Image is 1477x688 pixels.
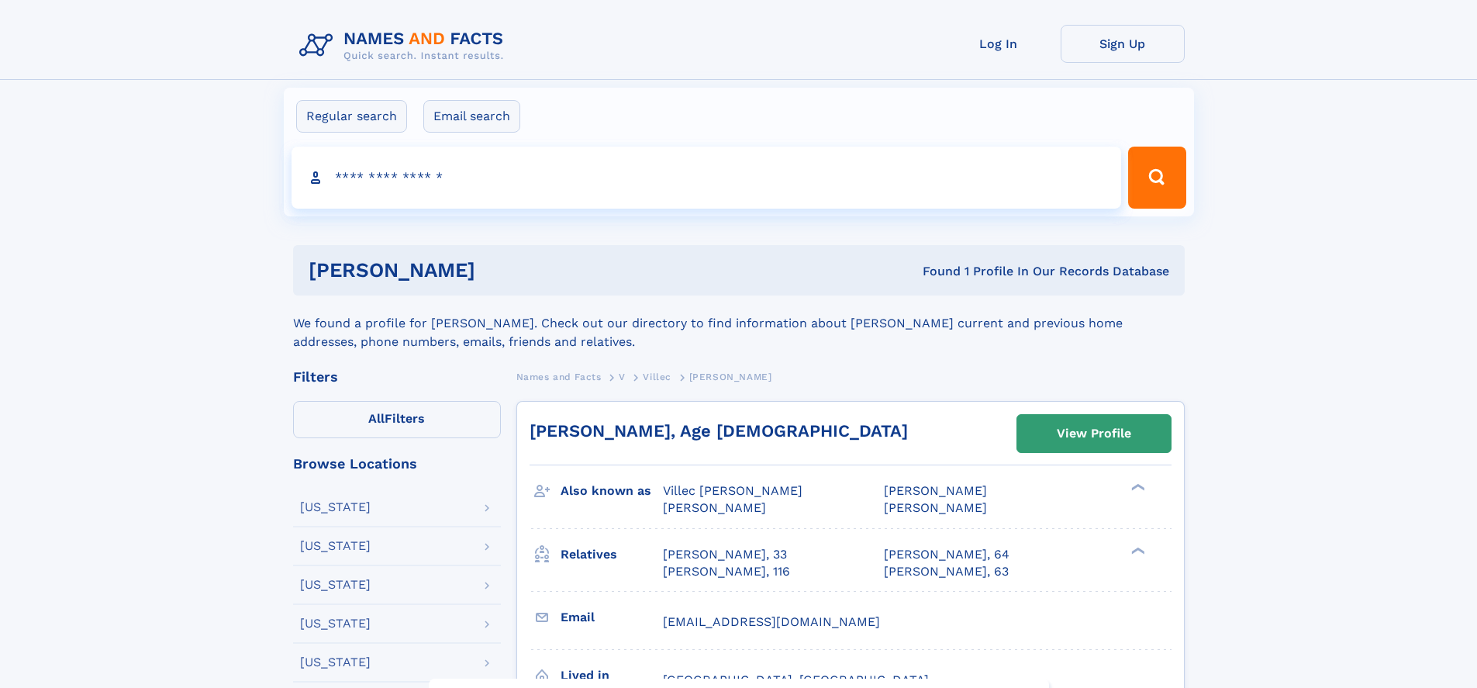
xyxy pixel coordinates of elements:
[300,656,371,669] div: [US_STATE]
[663,546,787,563] a: [PERSON_NAME], 33
[663,672,929,687] span: [GEOGRAPHIC_DATA], [GEOGRAPHIC_DATA]
[530,421,908,441] a: [PERSON_NAME], Age [DEMOGRAPHIC_DATA]
[663,500,766,515] span: [PERSON_NAME]
[663,563,790,580] a: [PERSON_NAME], 116
[884,546,1009,563] a: [PERSON_NAME], 64
[699,263,1169,280] div: Found 1 Profile In Our Records Database
[643,367,671,386] a: Villec
[1017,415,1171,452] a: View Profile
[689,372,772,382] span: [PERSON_NAME]
[293,401,501,438] label: Filters
[1128,147,1185,209] button: Search Button
[619,367,626,386] a: V
[300,501,371,513] div: [US_STATE]
[368,411,385,426] span: All
[423,100,520,133] label: Email search
[619,372,626,382] span: V
[561,541,663,568] h3: Relatives
[293,457,501,471] div: Browse Locations
[561,604,663,631] h3: Email
[663,614,880,629] span: [EMAIL_ADDRESS][DOMAIN_NAME]
[516,367,602,386] a: Names and Facts
[300,617,371,630] div: [US_STATE]
[884,563,1009,580] a: [PERSON_NAME], 63
[1127,482,1146,493] div: ❯
[643,372,671,382] span: Villec
[293,370,501,384] div: Filters
[309,261,699,280] h1: [PERSON_NAME]
[937,25,1061,63] a: Log In
[1127,545,1146,555] div: ❯
[561,478,663,504] h3: Also known as
[292,147,1122,209] input: search input
[1061,25,1185,63] a: Sign Up
[663,483,802,498] span: Villec [PERSON_NAME]
[884,483,987,498] span: [PERSON_NAME]
[293,25,516,67] img: Logo Names and Facts
[293,296,1185,351] div: We found a profile for [PERSON_NAME]. Check out our directory to find information about [PERSON_N...
[300,540,371,552] div: [US_STATE]
[1057,416,1131,451] div: View Profile
[884,500,987,515] span: [PERSON_NAME]
[296,100,407,133] label: Regular search
[300,579,371,591] div: [US_STATE]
